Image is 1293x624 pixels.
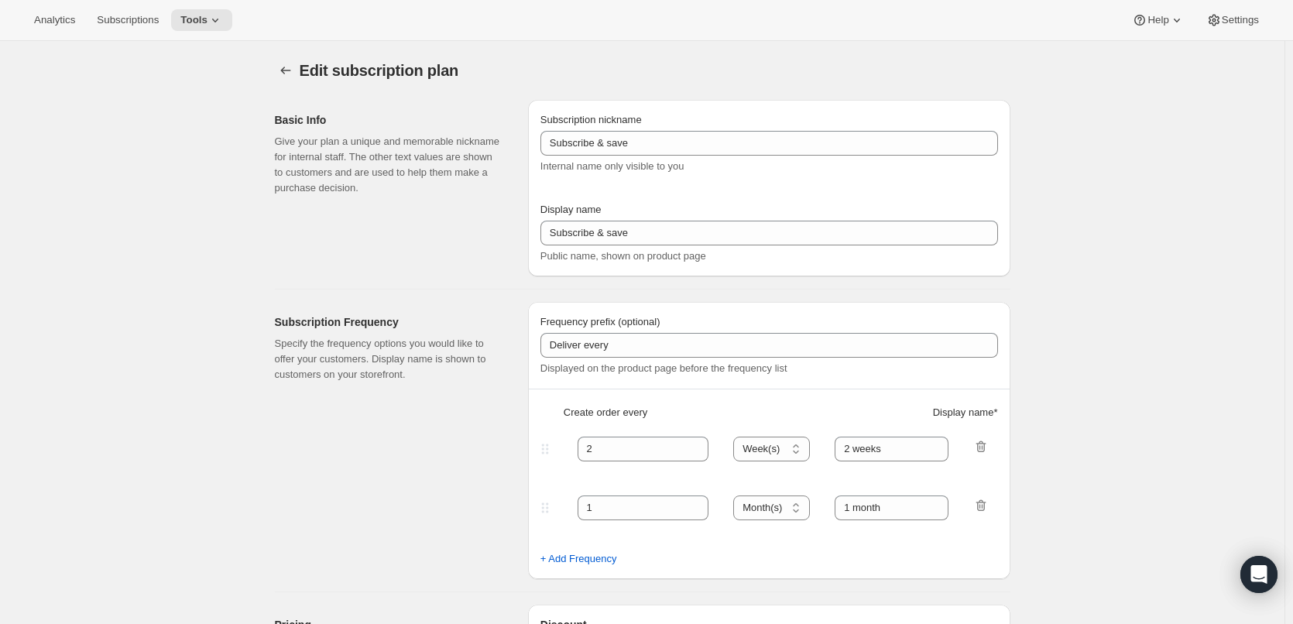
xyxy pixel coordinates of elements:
span: Edit subscription plan [300,62,459,79]
input: 1 month [835,495,948,520]
span: Displayed on the product page before the frequency list [540,362,787,374]
span: Help [1147,14,1168,26]
input: 1 month [835,437,948,461]
span: Display name [540,204,602,215]
input: Deliver every [540,333,998,358]
span: Display name * [933,405,998,420]
div: Open Intercom Messenger [1240,556,1278,593]
span: Subscriptions [97,14,159,26]
span: Create order every [564,405,647,420]
p: Specify the frequency options you would like to offer your customers. Display name is shown to cu... [275,336,503,382]
h2: Subscription Frequency [275,314,503,330]
span: Tools [180,14,207,26]
button: Settings [1197,9,1268,31]
input: Subscribe & Save [540,221,998,245]
button: Subscription plans [275,60,297,81]
span: Subscription nickname [540,114,642,125]
span: Internal name only visible to you [540,160,684,172]
button: Subscriptions [87,9,168,31]
span: Public name, shown on product page [540,250,706,262]
span: Settings [1222,14,1259,26]
span: Frequency prefix (optional) [540,316,660,327]
input: Subscribe & Save [540,131,998,156]
button: Tools [171,9,232,31]
h2: Basic Info [275,112,503,128]
button: Analytics [25,9,84,31]
button: + Add Frequency [531,547,626,571]
button: Help [1123,9,1193,31]
span: + Add Frequency [540,551,617,567]
p: Give your plan a unique and memorable nickname for internal staff. The other text values are show... [275,134,503,196]
span: Analytics [34,14,75,26]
